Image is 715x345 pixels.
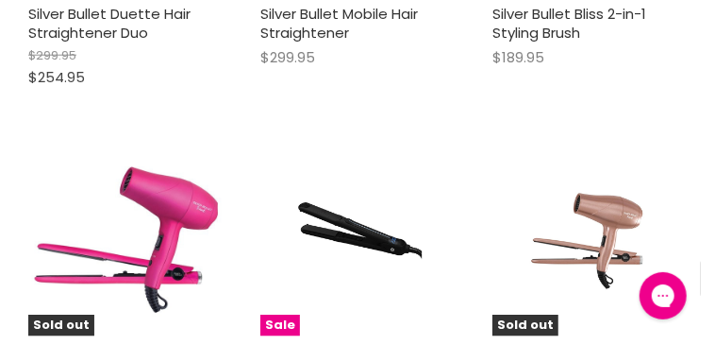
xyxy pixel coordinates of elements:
[28,315,94,336] span: Sold out
[492,4,646,43] a: Silver Bullet Bliss 2-in-1 Styling Brush
[630,266,696,326] iframe: Gorgias live chat messenger
[260,4,418,43] a: Silver Bullet Mobile Hair Straightener
[28,142,223,336] a: Silver Bullet Luxe Travel Set - PinkSold out
[292,142,422,336] img: Hi Lift Magnesium Styling Iron
[260,142,455,336] a: Hi Lift Magnesium Styling IronSale
[492,315,558,336] span: Sold out
[524,142,654,336] img: Silver Bullet Luxe Rose Travel Dryer & Straightener
[492,142,687,336] a: Silver Bullet Luxe Rose Travel Dryer & StraightenerSold out
[260,47,315,67] span: $299.95
[260,315,300,336] span: Sale
[28,142,223,336] img: Silver Bullet Luxe Travel Set - Pink
[28,4,191,43] a: Silver Bullet Duette Hair Straightener Duo
[28,46,76,64] span: $299.95
[492,47,544,67] span: $189.95
[28,67,85,87] span: $254.95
